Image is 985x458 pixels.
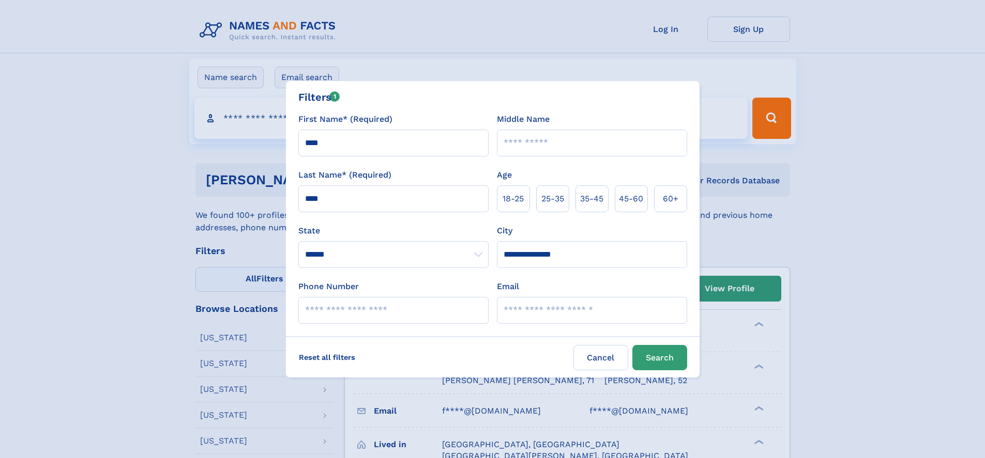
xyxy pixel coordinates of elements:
label: Email [497,280,519,293]
label: First Name* (Required) [298,113,392,125]
label: Middle Name [497,113,550,125]
div: Filters [298,89,340,105]
span: 60+ [663,193,678,205]
label: Phone Number [298,280,359,293]
span: 18‑25 [503,193,524,205]
label: Last Name* (Required) [298,169,391,181]
label: Cancel [573,345,628,370]
label: State [298,225,489,237]
span: 35‑45 [580,193,603,205]
button: Search [632,345,687,370]
span: 25‑35 [541,193,564,205]
label: Reset all filters [292,345,362,370]
label: Age [497,169,512,181]
label: City [497,225,512,237]
span: 45‑60 [619,193,643,205]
